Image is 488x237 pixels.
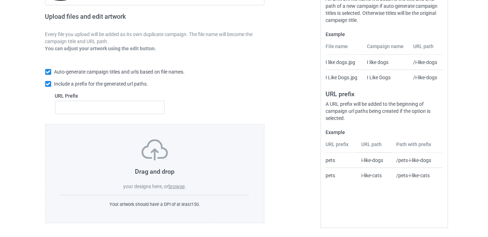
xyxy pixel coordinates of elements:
[357,141,392,153] th: URL path
[142,139,168,161] img: svg+xml;base64,PD94bWwgdmVyc2lvbj0iMS4wIiBlbmNvZGluZz0iVVRGLTgiPz4KPHN2ZyB3aWR0aD0iNzVweCIgaGVpZ2...
[60,167,250,175] h3: Drag and drop
[326,129,443,136] label: Example
[392,153,443,168] td: /pets-i-like-dogs
[45,31,265,45] p: Every file you upload will be added as its own duplicate campaign. The file name will become the ...
[392,141,443,153] th: Path with prefix
[410,55,443,70] td: /i-like-dogs
[109,202,200,207] span: Your artwork should have a DPI of at least 150 .
[168,184,185,189] label: browse
[326,70,363,85] td: I Like Dogs.jpg
[326,31,443,38] label: Example
[185,184,186,189] span: .
[45,13,177,26] h2: Upload files and edit artwork
[357,168,392,183] td: i-like-cats
[410,43,443,55] th: URL path
[326,153,358,168] td: pets
[326,100,443,122] div: A URL prefix will be added to the beginning of campaign url paths being created if the option is ...
[326,141,358,153] th: URL prefix
[363,43,410,55] th: Campaign name
[326,55,363,70] td: I like dogs.jpg
[45,46,156,51] b: You can adjust your artwork using the edit button.
[357,153,392,168] td: i-like-dogs
[410,70,443,85] td: /i-like-dogs
[326,90,443,98] h3: URL prefix
[326,43,363,55] th: File name
[363,70,410,85] td: I Like Dogs
[326,168,358,183] td: pets
[363,55,410,70] td: I like dogs
[123,184,168,189] span: your designs here, or
[54,81,148,87] span: Include a prefix for the generated url paths.
[54,69,185,75] span: Auto-generate campaign titles and urls based on file names.
[392,168,443,183] td: /pets-i-like-cats
[55,92,165,99] label: URL Prefix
